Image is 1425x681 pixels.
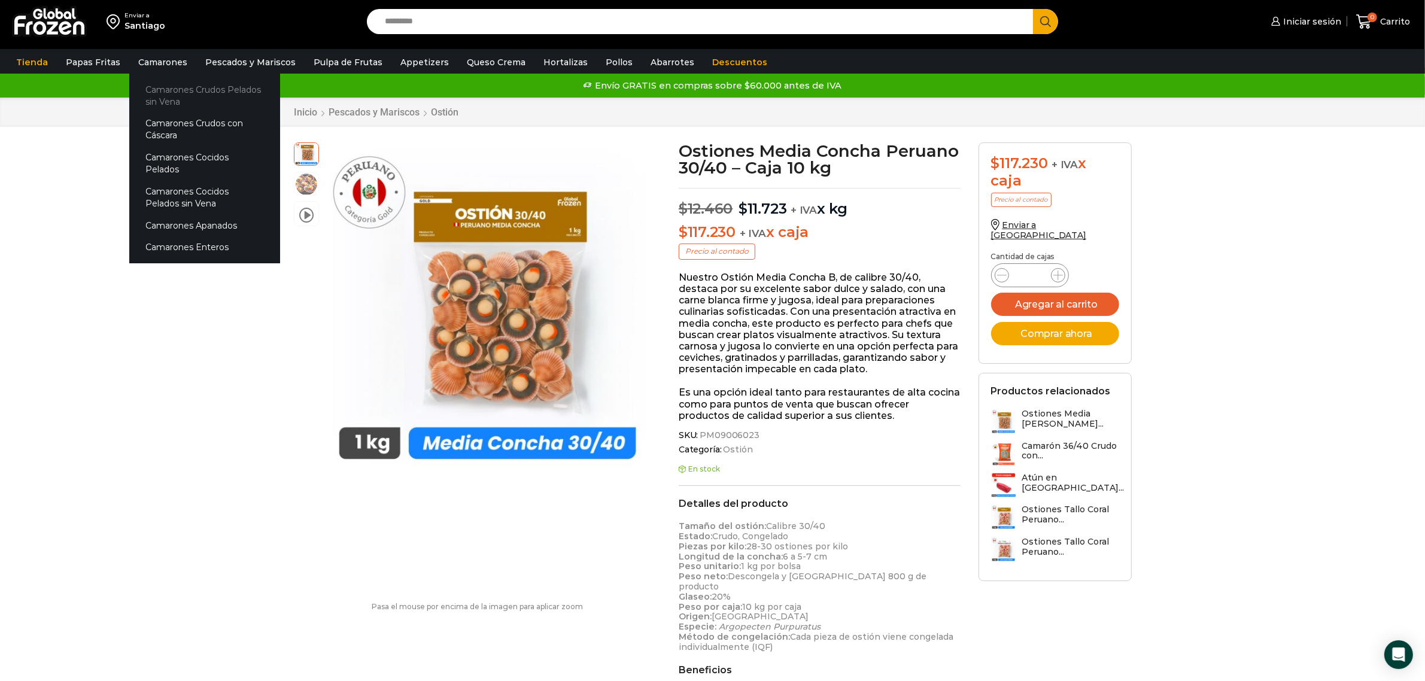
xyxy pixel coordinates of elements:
strong: Peso por caja: [679,601,742,612]
a: Ostión [431,107,460,118]
h1: Ostiones Media Concha Peruano 30/40 – Caja 10 kg [679,142,961,176]
p: Precio al contado [679,244,755,259]
strong: Método de congelación: [679,631,790,642]
button: Search button [1033,9,1058,34]
em: Argopecten Purpuratus [719,621,821,632]
a: Inicio [294,107,318,118]
a: Camarones Apanados [129,214,280,236]
span: Carrito [1377,16,1410,28]
a: Pollos [600,51,639,74]
a: Camarones Crudos Pelados sin Vena [129,78,280,113]
bdi: 117.230 [991,154,1048,172]
span: + IVA [1052,159,1078,171]
div: Open Intercom Messenger [1384,640,1413,669]
a: Camarón 36/40 Crudo con... [991,441,1119,467]
a: Atún en [GEOGRAPHIC_DATA]... [991,473,1125,498]
span: 0 [1368,13,1377,22]
span: $ [739,200,748,217]
span: $ [679,200,688,217]
a: Ostiones Media [PERSON_NAME]... [991,409,1119,434]
a: Camarones Cocidos Pelados [129,147,280,181]
a: Enviar a [GEOGRAPHIC_DATA] [991,220,1087,241]
button: Comprar ahora [991,322,1119,345]
a: Ostiones Tallo Coral Peruano... [991,504,1119,530]
strong: Peso unitario: [679,561,741,571]
h2: Productos relacionados [991,385,1111,397]
a: Camarones Enteros [129,236,280,259]
h3: Camarón 36/40 Crudo con... [1022,441,1119,461]
p: Nuestro Ostión Media Concha B, de calibre 30/40, destaca por su excelente sabor dulce y salado, c... [679,272,961,375]
span: ostiones-con-concha [294,172,318,196]
p: Precio al contado [991,193,1052,207]
img: address-field-icon.svg [107,11,124,32]
a: Tienda [10,51,54,74]
strong: Peso neto: [679,571,728,582]
strong: Tamaño del ostión: [679,521,766,531]
a: 0 Carrito [1353,8,1413,36]
h3: Ostiones Media [PERSON_NAME]... [1022,409,1119,429]
a: Ostión [722,445,753,455]
a: Queso Crema [461,51,531,74]
span: SKU: [679,430,961,440]
h3: Ostiones Tallo Coral Peruano... [1022,537,1119,557]
div: Santiago [124,20,165,32]
p: En stock [679,465,961,473]
a: Camarones Cocidos Pelados sin Vena [129,180,280,214]
input: Product quantity [1019,267,1041,284]
a: Descuentos [706,51,773,74]
p: Pasa el mouse por encima de la imagen para aplicar zoom [294,603,661,611]
p: x caja [679,224,961,241]
a: Hortalizas [537,51,594,74]
span: + IVA [791,204,817,216]
a: Abarrotes [645,51,700,74]
button: Agregar al carrito [991,293,1119,316]
h2: Detalles del producto [679,498,961,509]
bdi: 12.460 [679,200,733,217]
p: x kg [679,188,961,218]
span: $ [991,154,1000,172]
a: Papas Fritas [60,51,126,74]
strong: Glaseo: [679,591,712,602]
a: Camarones [132,51,193,74]
bdi: 117.230 [679,223,736,241]
a: Pescados y Mariscos [199,51,302,74]
span: Categoría: [679,445,961,455]
nav: Breadcrumb [294,107,460,118]
strong: Origen: [679,611,712,622]
strong: Longitud de la concha: [679,551,783,562]
bdi: 11.723 [739,200,786,217]
p: Es una opción ideal tanto para restaurantes de alta cocina como para puntos de venta que buscan o... [679,387,961,421]
a: Camarones Crudos con Cáscara [129,113,280,147]
a: Iniciar sesión [1268,10,1341,34]
h3: Ostiones Tallo Coral Peruano... [1022,504,1119,525]
h2: Beneficios [679,664,961,676]
strong: Especie: [679,621,716,632]
span: Iniciar sesión [1280,16,1341,28]
strong: Estado: [679,531,712,542]
span: media concha 30:40 [294,141,318,165]
a: Appetizers [394,51,455,74]
p: Calibre 30/40 Crudo, Congelado 28-30 ostiones por kilo 6 a 5-7 cm 1 kg por bolsa Descongela y [GE... [679,521,961,652]
a: Pescados y Mariscos [329,107,421,118]
span: $ [679,223,688,241]
a: Pulpa de Frutas [308,51,388,74]
div: Enviar a [124,11,165,20]
span: PM09006023 [698,430,759,440]
a: Ostiones Tallo Coral Peruano... [991,537,1119,563]
p: Cantidad de cajas [991,253,1119,261]
strong: Piezas por kilo: [679,541,746,552]
h3: Atún en [GEOGRAPHIC_DATA]... [1022,473,1125,493]
div: x caja [991,155,1119,190]
span: + IVA [740,227,766,239]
